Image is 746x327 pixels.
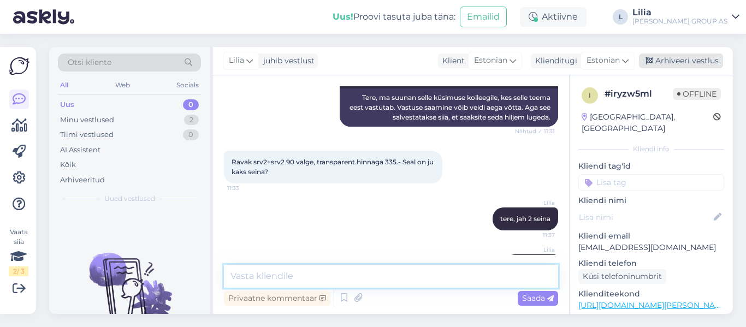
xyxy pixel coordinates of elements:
[9,266,28,276] div: 2 / 3
[500,215,550,223] span: tere, jah 2 seina
[578,144,724,154] div: Kliendi info
[9,227,28,276] div: Vaata siia
[632,17,727,26] div: [PERSON_NAME] GROUP AS
[259,55,315,67] div: juhib vestlust
[514,199,555,207] span: Lilia
[582,111,713,134] div: [GEOGRAPHIC_DATA], [GEOGRAPHIC_DATA]
[605,87,673,100] div: # iryzw5ml
[340,88,558,127] div: Tere, ma suunan selle küsimuse kolleegile, kes selle teema eest vastutab. Vastuse saamine võib ve...
[632,8,739,26] a: Lilia[PERSON_NAME] GROUP AS
[183,99,199,110] div: 0
[113,78,132,92] div: Web
[474,55,507,67] span: Estonian
[333,11,353,22] b: Uus!
[183,129,199,140] div: 0
[60,145,100,156] div: AI Assistent
[514,231,555,239] span: 11:37
[613,9,628,25] div: L
[60,99,74,110] div: Uus
[520,7,587,27] div: Aktiivne
[460,7,507,27] button: Emailid
[673,88,721,100] span: Offline
[587,55,620,67] span: Estonian
[174,78,201,92] div: Socials
[579,211,712,223] input: Lisa nimi
[639,53,723,68] div: Arhiveeri vestlus
[184,115,199,126] div: 2
[578,300,729,310] a: [URL][DOMAIN_NAME][PERSON_NAME]
[578,258,724,269] p: Kliendi telefon
[578,288,724,300] p: Klienditeekond
[514,246,555,254] span: Lilia
[589,91,591,99] span: i
[578,174,724,191] input: Lisa tag
[578,269,666,284] div: Küsi telefoninumbrit
[632,8,727,17] div: Lilia
[578,242,724,253] p: [EMAIL_ADDRESS][DOMAIN_NAME]
[60,115,114,126] div: Minu vestlused
[333,10,455,23] div: Proovi tasuta juba täna:
[578,160,724,172] p: Kliendi tag'id
[578,195,724,206] p: Kliendi nimi
[58,78,70,92] div: All
[60,159,76,170] div: Kõik
[232,158,435,176] span: Ravak srv2+srv2 90 valge, transparent.hinnaga 335.- Seal on ju kaks seina?
[60,175,105,186] div: Arhiveeritud
[224,291,330,306] div: Privaatne kommentaar
[229,55,244,67] span: Lilia
[438,55,465,67] div: Klient
[104,194,155,204] span: Uued vestlused
[9,56,29,76] img: Askly Logo
[531,55,577,67] div: Klienditugi
[68,57,111,68] span: Otsi kliente
[578,230,724,242] p: Kliendi email
[227,184,268,192] span: 11:33
[522,293,554,303] span: Saada
[60,129,114,140] div: Tiimi vestlused
[514,127,555,135] span: Nähtud ✓ 11:31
